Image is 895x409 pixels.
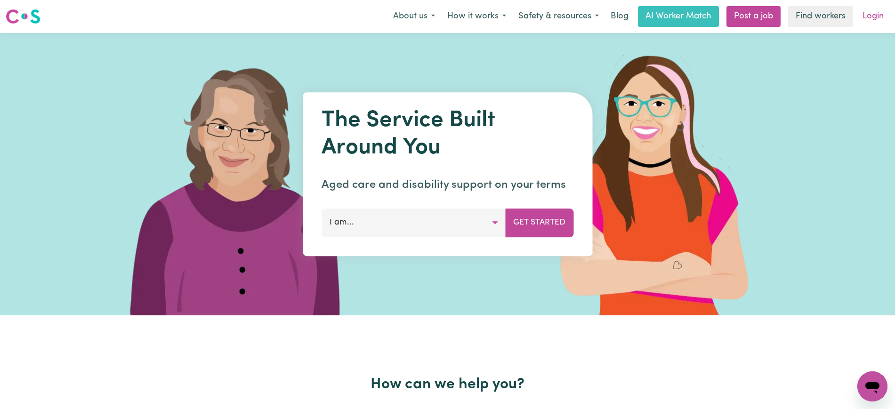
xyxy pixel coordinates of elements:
button: I am... [322,209,506,237]
a: Careseekers logo [6,6,40,27]
button: Get Started [505,209,573,237]
h2: How can we help you? [143,376,753,393]
button: Safety & resources [512,7,605,26]
img: Careseekers logo [6,8,40,25]
a: Blog [605,6,634,27]
a: Find workers [788,6,853,27]
p: Aged care and disability support on your terms [322,176,573,193]
a: Post a job [726,6,781,27]
a: Login [857,6,889,27]
h1: The Service Built Around You [322,107,573,161]
iframe: Button to launch messaging window [857,371,887,401]
a: AI Worker Match [638,6,719,27]
button: About us [387,7,441,26]
button: How it works [441,7,512,26]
